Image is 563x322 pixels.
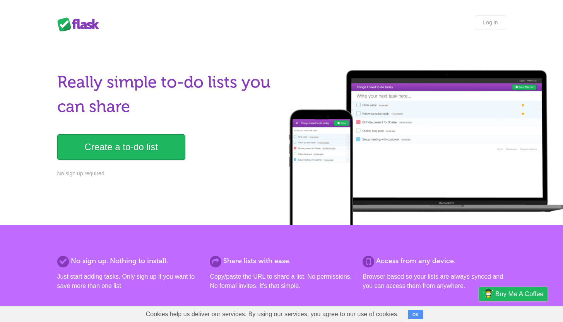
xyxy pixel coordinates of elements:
a: Create a to-do list [57,134,185,160]
div: Flask Lists [57,17,104,31]
h2: Access from any device. [363,256,506,266]
a: Buy me a coffee [479,287,548,301]
h2: Share lists with ease. [210,256,353,266]
button: OK [408,310,423,319]
p: No sign up required [57,170,277,178]
a: Log in [475,15,506,29]
span: Cookies help us deliver our services. By using our services, you agree to our use of cookies. [138,307,407,322]
img: Buy me a coffee [483,287,493,300]
p: Just start adding tasks. Only sign up if you want to save more than one list. [57,272,200,291]
h1: Really simple to-do lists you can share [57,70,277,119]
p: Copy/paste the URL to share a list. No permissions. No formal invites. It's that simple. [210,272,353,291]
p: Browser based so your lists are always synced and you can access them from anywhere. [363,272,506,291]
h2: No sign up. Nothing to install. [57,256,200,266]
span: Buy me a coffee [495,287,544,301]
